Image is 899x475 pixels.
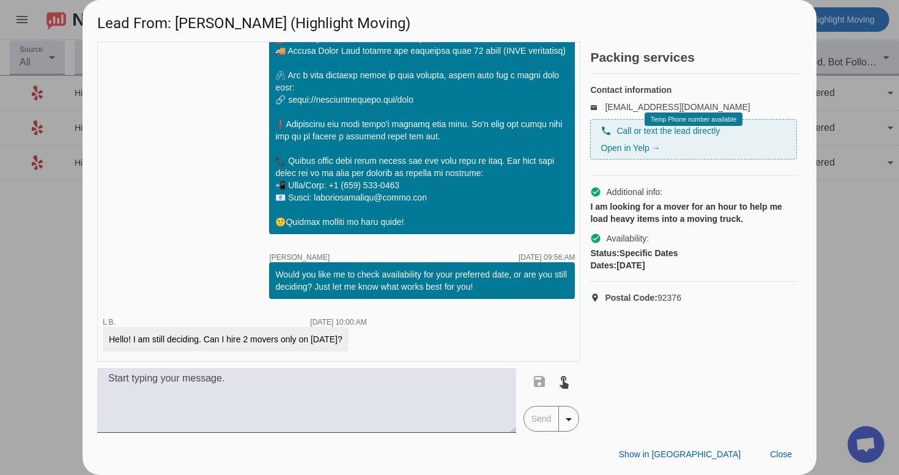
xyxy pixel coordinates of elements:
[561,412,576,427] mat-icon: arrow_drop_down
[310,319,366,326] div: [DATE] 10:00:AM
[601,125,612,136] mat-icon: phone
[103,318,116,326] span: L B.
[590,247,797,259] div: Specific Dates
[109,333,342,345] div: Hello! I am still deciding. Can I hire 2 movers only on [DATE]?
[606,186,662,198] span: Additional info:
[590,293,605,303] mat-icon: location_on
[609,443,750,465] button: Show in [GEOGRAPHIC_DATA]
[590,104,605,110] mat-icon: email
[590,248,619,258] strong: Status:
[605,293,657,303] strong: Postal Code:
[269,254,330,261] span: [PERSON_NAME]
[605,292,681,304] span: 92376
[590,186,601,197] mat-icon: check_circle
[519,254,575,261] div: [DATE] 09:56:AM
[651,116,736,123] span: Temp Phone number available
[275,268,569,293] div: Would you like me to check availability for your preferred date, or are you still deciding? Just ...
[557,374,571,389] mat-icon: touch_app
[601,143,660,153] a: Open in Yelp →
[590,51,802,64] h2: Packing services
[619,449,741,459] span: Show in [GEOGRAPHIC_DATA]
[590,201,797,225] div: I am looking for a mover for an hour to help me load heavy items into a moving truck.
[590,260,616,270] strong: Dates:
[590,233,601,244] mat-icon: check_circle
[590,259,797,271] div: [DATE]
[605,102,750,112] a: [EMAIL_ADDRESS][DOMAIN_NAME]
[590,84,797,96] h4: Contact information
[770,449,792,459] span: Close
[606,232,649,245] span: Availability:
[760,443,802,465] button: Close
[616,125,720,137] span: Call or text the lead directly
